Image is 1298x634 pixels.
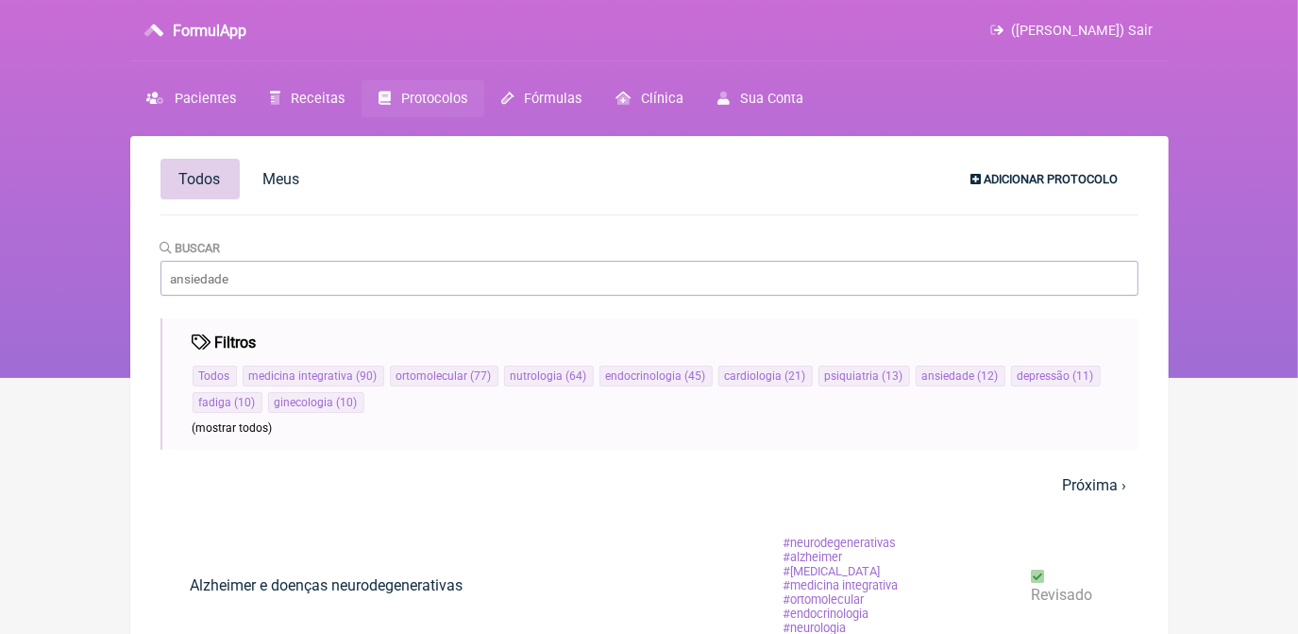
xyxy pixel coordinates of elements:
[782,564,882,578] span: [MEDICAL_DATA]
[990,23,1153,39] a: ([PERSON_NAME]) Sair
[782,578,900,592] span: medicina integrativa
[130,80,253,117] a: Pacientes
[249,369,378,383] a: medicina integrativa(90)
[173,22,246,40] h3: FormulApp
[160,465,1138,505] nav: pager
[606,369,706,383] a: endocrinologia(45)
[179,170,221,188] span: Todos
[1001,553,1138,619] a: revisado
[725,369,783,383] span: cardiologia
[782,536,898,550] span: neurodegenerativas
[160,261,1138,296] input: ansiedade
[396,369,468,383] span: ortomolecular
[193,334,257,351] h4: Filtros
[175,91,236,107] span: Pacientes
[334,396,358,409] span: ( 10 )
[1018,369,1094,383] a: depressão(11)
[401,91,467,107] span: Protocolos
[922,369,975,383] span: ansiedade
[956,163,1134,195] a: Adicionar Protocolo
[606,369,683,383] span: endocrinologia
[275,396,358,409] a: ginecologia(10)
[683,369,706,383] span: ( 45 )
[160,561,494,609] a: Alzheimer e doenças neurodegenerativas
[782,592,866,607] span: ortomolecular
[825,369,880,383] span: psiquiatria
[825,369,903,383] a: psiquiatria(13)
[598,80,700,117] a: Clínica
[484,80,598,117] a: Fórmulas
[199,396,232,409] span: fadiga
[524,91,582,107] span: Fórmulas
[262,170,299,188] span: Meus
[1070,369,1094,383] span: ( 11 )
[199,369,230,383] a: Todos
[783,369,806,383] span: ( 21 )
[1012,23,1154,39] span: ([PERSON_NAME]) Sair
[275,396,334,409] span: ginecologia
[160,159,240,199] a: Todos
[199,396,256,409] a: fadiga(10)
[396,369,492,383] a: ortomolecular(77)
[782,607,870,621] span: endocrinologia
[975,369,999,383] span: ( 12 )
[741,91,804,107] span: Sua Conta
[253,80,362,117] a: Receitas
[1031,586,1092,604] span: revisado
[1018,369,1070,383] span: depressão
[160,241,221,255] label: Buscar
[354,369,378,383] span: ( 90 )
[468,369,492,383] span: ( 77 )
[511,369,587,383] a: nutrologia(64)
[232,396,256,409] span: ( 10 )
[291,91,345,107] span: Receitas
[922,369,999,383] a: ansiedade(12)
[782,550,844,564] span: alzheimer
[362,80,484,117] a: Protocolos
[1063,476,1127,494] a: Próxima ›
[244,159,318,199] a: Meus
[641,91,683,107] span: Clínica
[725,369,806,383] a: cardiologia(21)
[249,369,354,383] span: medicina integrativa
[564,369,587,383] span: ( 64 )
[985,172,1119,186] span: Adicionar Protocolo
[700,80,820,117] a: Sua Conta
[880,369,903,383] span: ( 13 )
[193,421,273,435] span: (mostrar todos)
[511,369,564,383] span: nutrologia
